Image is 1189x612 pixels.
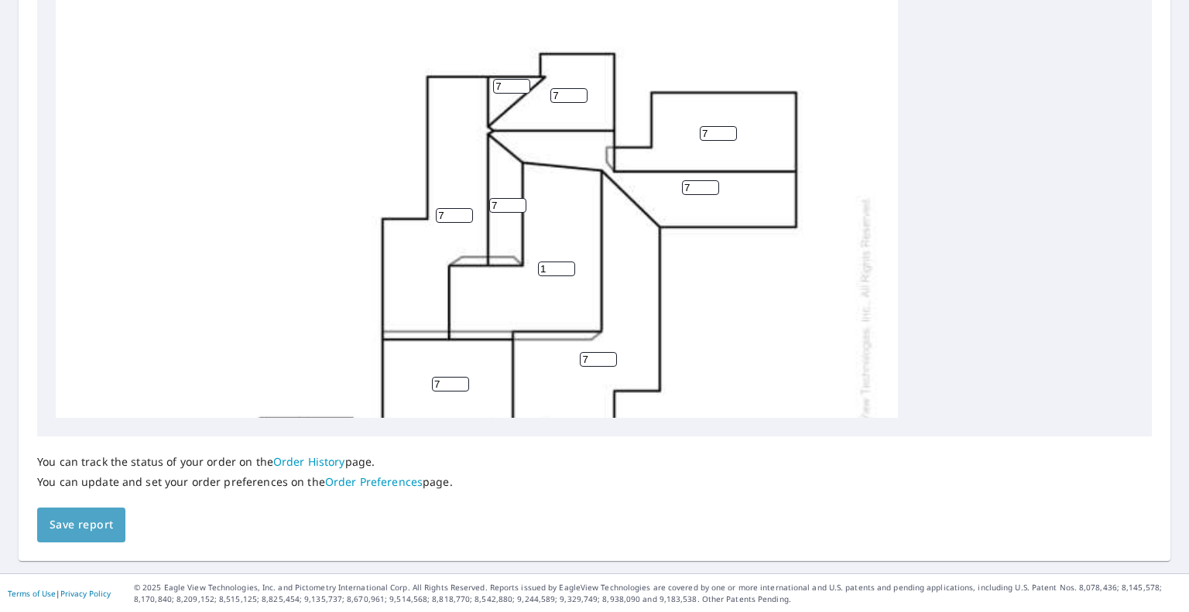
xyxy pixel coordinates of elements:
[8,589,111,598] p: |
[60,588,111,599] a: Privacy Policy
[273,454,345,469] a: Order History
[50,515,113,535] span: Save report
[8,588,56,599] a: Terms of Use
[325,474,423,489] a: Order Preferences
[134,582,1181,605] p: © 2025 Eagle View Technologies, Inc. and Pictometry International Corp. All Rights Reserved. Repo...
[37,508,125,542] button: Save report
[37,475,453,489] p: You can update and set your order preferences on the page.
[37,455,453,469] p: You can track the status of your order on the page.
